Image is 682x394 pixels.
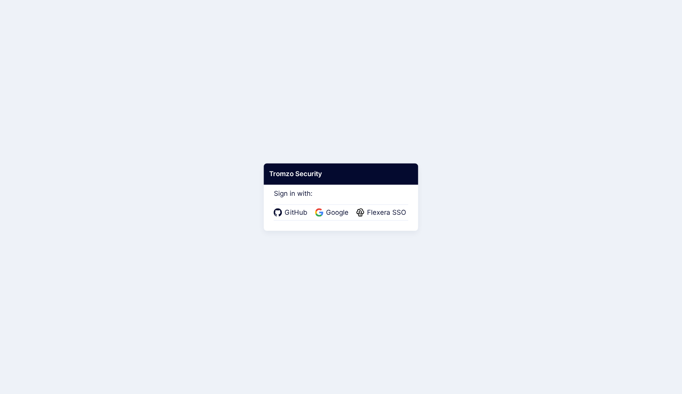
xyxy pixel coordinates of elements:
a: GitHub [274,208,310,218]
a: Google [315,208,351,218]
div: Tromzo Security [264,164,418,185]
span: Google [324,208,351,218]
a: Flexera SSO [356,208,408,218]
span: Flexera SSO [365,208,408,218]
span: GitHub [282,208,310,218]
div: Sign in with: [274,179,408,221]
